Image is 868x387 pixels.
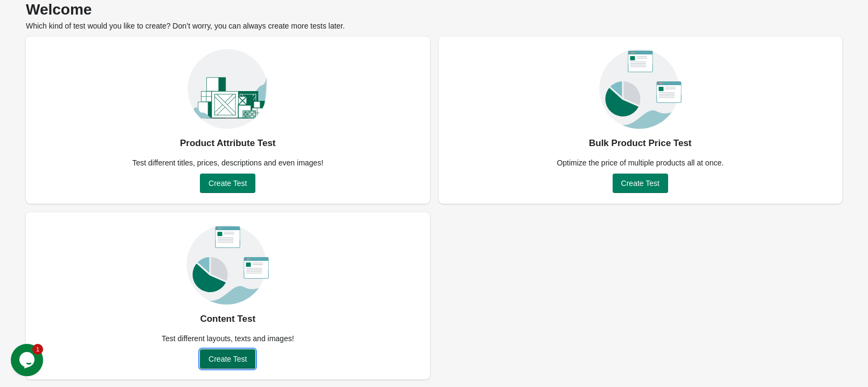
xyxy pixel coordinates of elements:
span: Create Test [209,179,247,188]
div: Test different titles, prices, descriptions and even images! [126,157,330,168]
span: Create Test [621,179,659,188]
div: Bulk Product Price Test [589,135,692,152]
div: Optimize the price of multiple products all at once. [550,157,730,168]
div: Which kind of test would you like to create? Don’t worry, you can always create more tests later. [26,4,842,31]
p: Welcome [26,4,842,15]
div: Product Attribute Test [180,135,276,152]
span: Create Test [209,355,247,363]
button: Create Test [200,174,255,193]
button: Create Test [613,174,668,193]
button: Create Test [200,349,255,369]
iframe: chat widget [11,344,45,376]
div: Test different layouts, texts and images! [155,333,301,344]
div: Content Test [200,310,255,328]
